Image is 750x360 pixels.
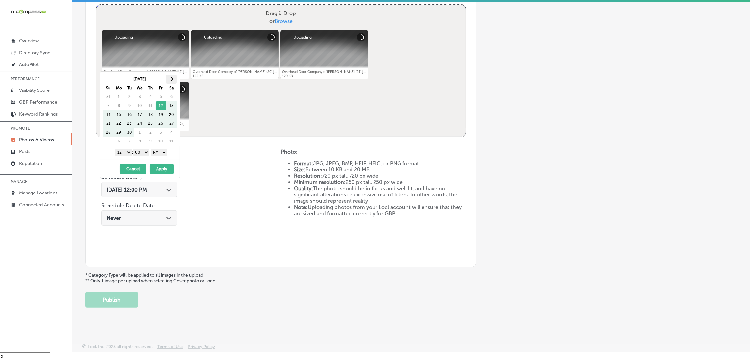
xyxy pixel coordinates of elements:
[294,204,466,217] li: Uploading photos from your Locl account will ensure that they are sized and formatted correctly f...
[113,128,124,137] td: 29
[294,185,313,192] strong: Quality:
[103,110,113,119] td: 14
[19,137,54,142] p: Photos & Videos
[294,179,466,185] li: 250 px tall, 250 px wide
[124,119,134,128] td: 23
[188,344,215,352] a: Privacy Policy
[134,128,145,137] td: 1
[145,110,156,119] td: 18
[166,101,177,110] td: 13
[156,137,166,146] td: 10
[156,92,166,101] td: 5
[124,101,134,110] td: 9
[19,50,50,56] p: Directory Sync
[166,110,177,119] td: 20
[150,164,174,174] button: Apply
[145,101,156,110] td: 11
[19,202,64,208] p: Connected Accounts
[103,137,113,146] td: 5
[156,101,166,110] td: 12
[134,137,145,146] td: 8
[166,84,177,92] th: Sa
[281,149,298,155] strong: Photo:
[85,292,138,308] button: Publish
[145,92,156,101] td: 4
[124,128,134,137] td: 30
[166,128,177,137] td: 4
[113,101,124,110] td: 8
[19,161,42,166] p: Reputation
[113,75,166,84] th: [DATE]
[113,110,124,119] td: 15
[103,101,113,110] td: 7
[134,119,145,128] td: 24
[103,119,113,128] td: 21
[166,119,177,128] td: 27
[294,204,308,210] strong: Note:
[103,92,113,101] td: 31
[113,137,124,146] td: 6
[124,110,134,119] td: 16
[113,84,124,92] th: Mo
[85,272,737,284] p: * Category Type will be applied to all images in the upload. ** Only 1 image per upload when sele...
[113,92,124,101] td: 1
[294,173,466,179] li: 720 px tall, 720 px wide
[113,119,124,128] td: 22
[88,344,153,349] p: Locl, Inc. 2025 all rights reserved.
[156,119,166,128] td: 26
[107,215,121,221] span: Never
[19,190,57,196] p: Manage Locations
[103,147,180,157] div: :
[145,128,156,137] td: 2
[19,111,58,117] p: Keyword Rankings
[103,84,113,92] th: Su
[145,137,156,146] td: 9
[19,38,39,44] p: Overview
[124,92,134,101] td: 2
[19,88,50,93] p: Visibility Score
[166,92,177,101] td: 6
[294,167,466,173] li: Between 10 KB and 20 MB
[294,185,466,204] li: The photo should be in focus and well lit, and have no significant alterations or excessive use o...
[156,84,166,92] th: Fr
[19,149,30,154] p: Posts
[294,160,313,167] strong: Format:
[263,7,299,28] label: Drag & Drop or
[294,167,305,173] strong: Size:
[134,92,145,101] td: 3
[134,110,145,119] td: 17
[157,344,183,352] a: Terms of Use
[103,128,113,137] td: 28
[294,173,322,179] strong: Resolution:
[124,84,134,92] th: Tu
[124,137,134,146] td: 7
[294,160,466,167] li: JPG, JPEG, BMP, HEIF, HEIC, or PNG format.
[19,99,57,105] p: GBP Performance
[294,179,346,185] strong: Minimum resolution:
[19,62,39,67] p: AutoPilot
[166,137,177,146] td: 11
[134,84,145,92] th: We
[145,84,156,92] th: Th
[11,9,47,15] img: 660ab0bf-5cc7-4cb8-ba1c-48b5ae0f18e60NCTV_CLogo_TV_Black_-500x88.png
[107,187,147,193] span: [DATE] 12:00 PM
[145,119,156,128] td: 25
[134,101,145,110] td: 10
[156,128,166,137] td: 3
[156,110,166,119] td: 19
[275,18,293,24] span: Browse
[101,202,155,209] label: Schedule Delete Date
[120,164,146,174] button: Cancel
